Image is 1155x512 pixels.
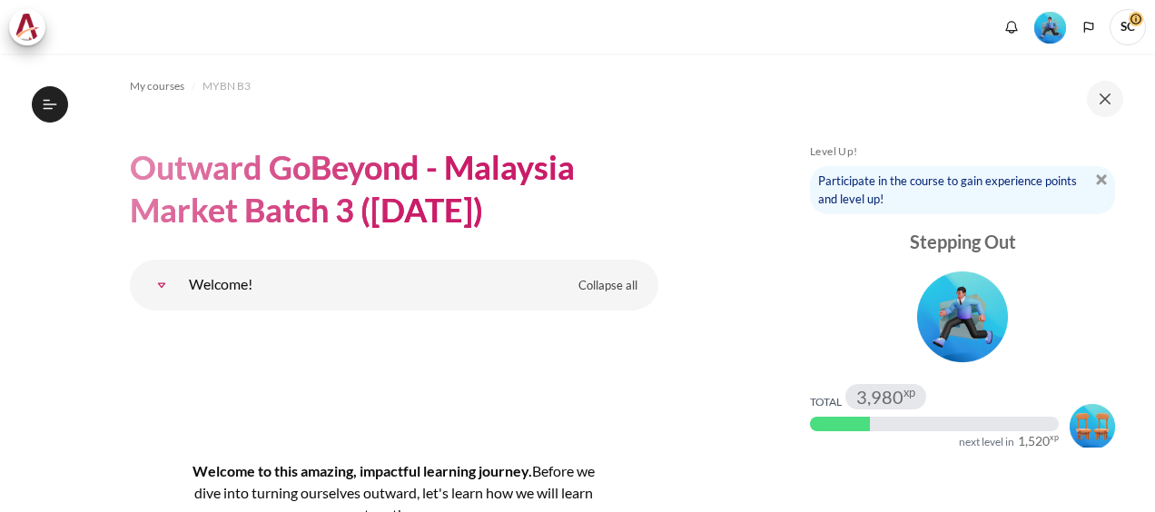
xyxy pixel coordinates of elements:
[143,267,180,303] a: Welcome!
[1027,10,1073,44] a: Level #3
[202,78,251,94] span: MYBN B3
[810,395,842,409] div: Total
[1096,174,1107,185] img: Dismiss notice
[1096,171,1107,185] a: Dismiss notice
[810,144,1115,159] h5: Level Up!
[1034,12,1066,44] img: Level #3
[1075,14,1102,41] button: Languages
[130,75,184,97] a: My courses
[9,9,54,45] a: Architeck Architeck
[130,72,658,101] nav: Navigation bar
[1070,404,1115,449] img: Level #4
[1034,10,1066,44] div: Level #3
[130,146,658,231] h1: Outward GoBeyond - Malaysia Market Batch 3 ([DATE])
[856,388,915,406] div: 3,980
[532,462,541,479] span: B
[998,14,1025,41] div: Show notification window with no new notifications
[130,78,184,94] span: My courses
[856,388,903,406] span: 3,980
[565,271,651,301] a: Collapse all
[810,166,1115,214] div: Participate in the course to gain experience points and level up!
[917,271,1008,362] img: Level #3
[903,389,915,396] span: xp
[1018,435,1050,448] span: 1,520
[810,229,1115,254] div: Stepping Out
[202,75,251,97] a: MYBN B3
[15,14,40,41] img: Architeck
[1050,435,1059,440] span: xp
[959,435,1014,449] div: next level in
[578,277,637,295] span: Collapse all
[1110,9,1146,45] a: User menu
[1110,9,1146,45] span: SC
[1070,401,1115,449] div: Level #4
[810,265,1115,362] div: Level #3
